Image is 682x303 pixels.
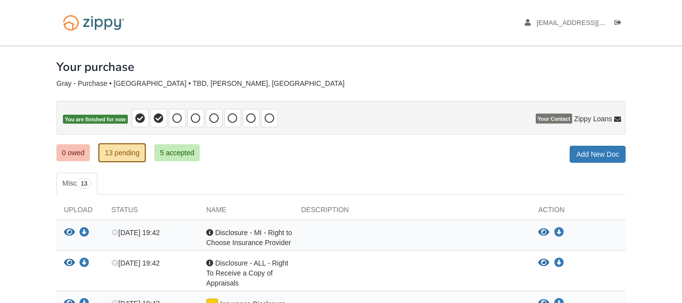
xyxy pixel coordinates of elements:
a: 13 pending [98,143,146,162]
span: [DATE] 19:42 [111,259,160,267]
a: Misc [56,173,97,195]
span: Disclosure - MI - Right to Choose Insurance Provider [206,229,292,247]
button: View Disclosure - ALL - Right To Receive a Copy of Appraisals [538,258,549,268]
button: View Disclosure - MI - Right to Choose Insurance Provider [64,228,75,238]
span: You are finished for now [63,115,128,124]
span: Disclosure - ALL - Right To Receive a Copy of Appraisals [206,259,288,287]
span: 13 [77,179,91,189]
button: View Disclosure - ALL - Right To Receive a Copy of Appraisals [64,258,75,269]
a: Add New Doc [570,146,626,163]
a: 0 owed [56,144,90,161]
a: Download Disclosure - ALL - Right To Receive a Copy of Appraisals [554,259,564,267]
a: Download Disclosure - MI - Right to Choose Insurance Provider [554,229,564,237]
h1: Your purchase [56,60,134,73]
a: Download Disclosure - MI - Right to Choose Insurance Provider [79,229,89,237]
a: Log out [615,19,626,29]
div: Status [104,205,199,220]
a: edit profile [525,19,651,29]
div: Name [199,205,294,220]
div: Action [531,205,626,220]
div: Gray - Purchase • [GEOGRAPHIC_DATA] • TBD, [PERSON_NAME], [GEOGRAPHIC_DATA] [56,79,626,88]
span: ivangray44@yahoo.com [537,19,651,26]
button: View Disclosure - MI - Right to Choose Insurance Provider [538,228,549,238]
span: [DATE] 19:42 [111,229,160,237]
img: Logo [56,10,131,35]
div: Description [294,205,531,220]
a: 5 accepted [154,144,200,161]
a: Download Disclosure - ALL - Right To Receive a Copy of Appraisals [79,260,89,268]
div: Upload [56,205,104,220]
span: Zippy Loans [574,114,612,124]
span: Your Contact [536,114,572,124]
